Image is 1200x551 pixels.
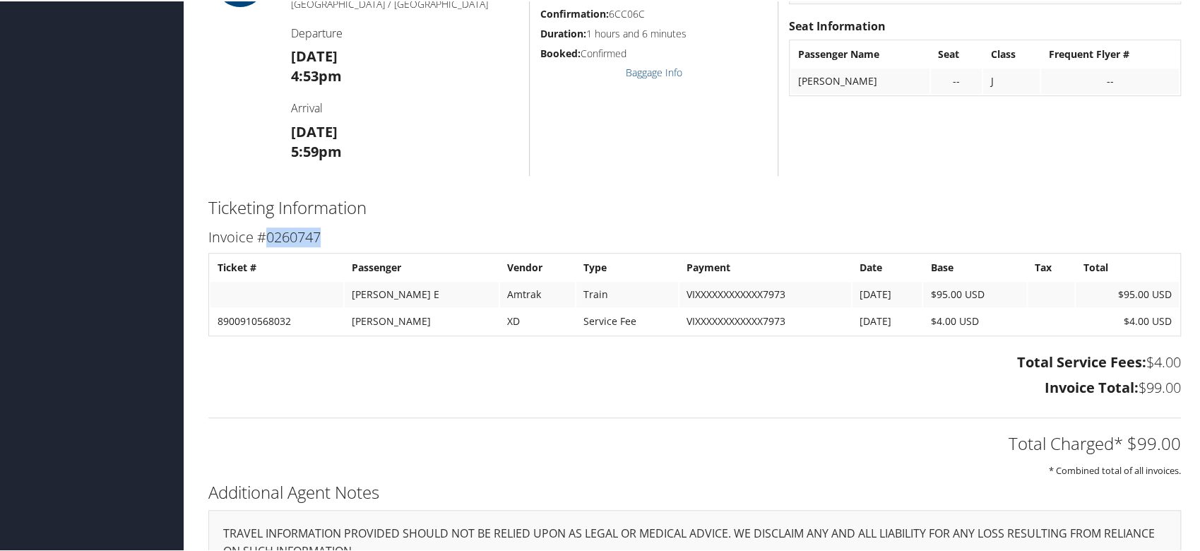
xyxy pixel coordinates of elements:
[853,307,922,333] td: [DATE]
[210,307,343,333] td: 8900910568032
[500,254,575,279] th: Vendor
[923,307,1026,333] td: $4.00 USD
[500,307,575,333] td: XD
[208,479,1181,503] h2: Additional Agent Notes
[576,254,678,279] th: Type
[625,64,682,78] a: Baggage Info
[291,65,342,84] strong: 4:53pm
[1017,351,1146,370] strong: Total Service Fees:
[1076,280,1179,306] td: $95.00 USD
[540,6,767,20] h5: 6CC06C
[208,351,1181,371] h3: $4.00
[576,307,678,333] td: Service Fee
[345,280,499,306] td: [PERSON_NAME] E
[1049,463,1181,475] small: * Combined total of all invoices.
[923,254,1026,279] th: Base
[679,254,851,279] th: Payment
[679,280,851,306] td: VIXXXXXXXXXXXX7973
[540,25,767,40] h5: 1 hours and 6 minutes
[791,40,929,66] th: Passenger Name
[291,121,338,140] strong: [DATE]
[291,24,518,40] h4: Departure
[208,377,1181,396] h3: $99.00
[1048,73,1172,86] div: --
[983,40,1040,66] th: Class
[791,67,929,93] td: [PERSON_NAME]
[853,254,922,279] th: Date
[789,17,886,32] strong: Seat Information
[540,6,609,19] strong: Confirmation:
[291,99,518,114] h4: Arrival
[540,45,581,59] strong: Booked:
[210,254,343,279] th: Ticket #
[291,141,342,160] strong: 5:59pm
[345,254,499,279] th: Passenger
[923,280,1026,306] td: $95.00 USD
[208,194,1181,218] h2: Ticketing Information
[576,280,678,306] td: Train
[540,45,767,59] h5: Confirmed
[1041,40,1179,66] th: Frequent Flyer #
[1045,377,1139,396] strong: Invoice Total:
[1028,254,1075,279] th: Tax
[291,45,338,64] strong: [DATE]
[208,226,1181,246] h3: Invoice #0260747
[853,280,922,306] td: [DATE]
[1076,254,1179,279] th: Total
[540,25,586,39] strong: Duration:
[983,67,1040,93] td: J
[500,280,575,306] td: Amtrak
[345,307,499,333] td: [PERSON_NAME]
[679,307,851,333] td: VIXXXXXXXXXXXX7973
[208,430,1181,454] h2: Total Charged* $99.00
[931,40,982,66] th: Seat
[938,73,975,86] div: --
[1076,307,1179,333] td: $4.00 USD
